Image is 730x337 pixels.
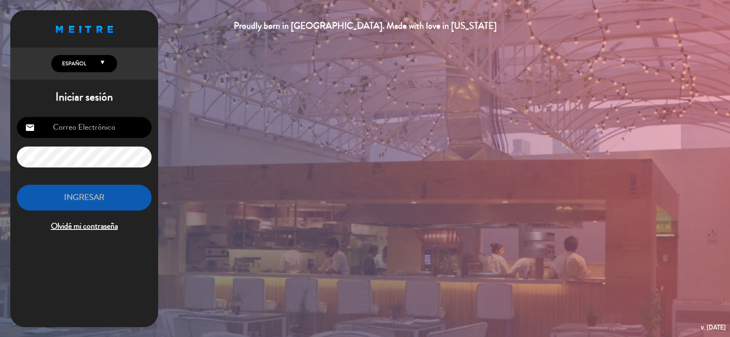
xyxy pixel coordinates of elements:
input: Correo Electrónico [17,117,152,138]
i: email [25,123,35,133]
span: Español [60,60,86,68]
span: Olvidé mi contraseña [17,220,152,233]
i: lock [25,152,35,162]
button: INGRESAR [17,185,152,211]
div: v. [DATE] [701,322,726,333]
h1: Iniciar sesión [10,90,158,104]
